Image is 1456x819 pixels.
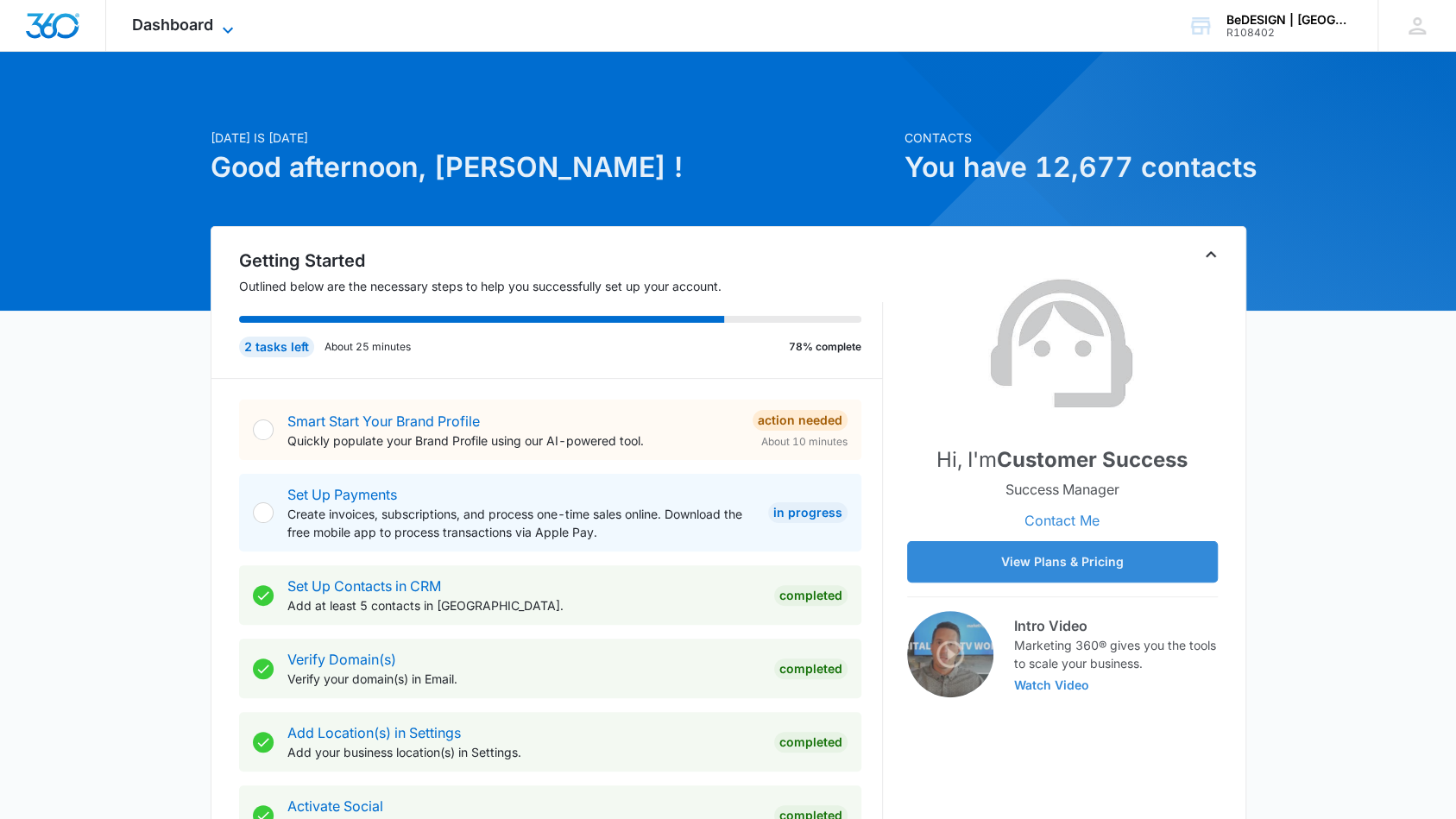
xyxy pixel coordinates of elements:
[287,486,397,503] a: Set Up Payments
[287,577,441,595] a: Set Up Contacts in CRM
[789,339,861,355] p: 78% complete
[287,797,383,815] a: Activate Social
[753,410,848,431] div: Action Needed
[287,413,480,430] a: Smart Start Your Brand Profile
[287,651,396,668] a: Verify Domain(s)
[904,129,1246,147] p: Contacts
[211,129,894,147] p: [DATE] is [DATE]
[774,732,848,753] div: Completed
[774,585,848,606] div: Completed
[325,339,411,355] p: About 25 minutes
[287,670,760,688] p: Verify your domain(s) in Email.
[768,502,848,523] div: In Progress
[904,147,1246,188] h1: You have 12,677 contacts
[287,724,461,741] a: Add Location(s) in Settings
[239,248,883,274] h2: Getting Started
[287,596,760,614] p: Add at least 5 contacts in [GEOGRAPHIC_DATA].
[1005,479,1119,500] p: Success Manager
[997,447,1188,472] strong: Customer Success
[907,611,993,697] img: Intro Video
[774,658,848,679] div: Completed
[287,432,739,450] p: Quickly populate your Brand Profile using our AI-powered tool.
[1201,244,1221,265] button: Toggle Collapse
[1014,615,1218,636] h3: Intro Video
[907,541,1218,583] button: View Plans & Pricing
[287,743,760,761] p: Add your business location(s) in Settings.
[1226,13,1352,27] div: account name
[287,505,754,541] p: Create invoices, subscriptions, and process one-time sales online. Download the free mobile app t...
[1014,636,1218,672] p: Marketing 360® gives you the tools to scale your business.
[132,16,213,34] span: Dashboard
[239,277,883,295] p: Outlined below are the necessary steps to help you successfully set up your account.
[211,147,894,188] h1: Good afternoon, [PERSON_NAME] !
[761,434,848,450] span: About 10 minutes
[936,444,1188,476] p: Hi, I'm
[239,337,314,357] div: 2 tasks left
[1007,500,1117,541] button: Contact Me
[1014,679,1089,691] button: Watch Video
[1226,27,1352,39] div: account id
[976,258,1149,431] img: Customer Success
